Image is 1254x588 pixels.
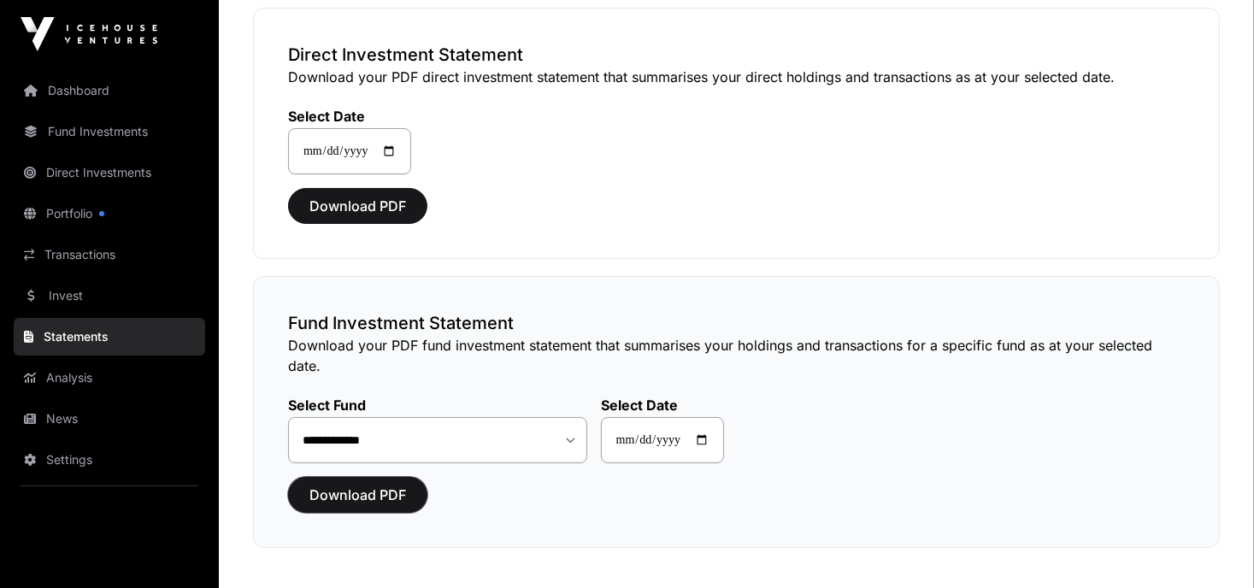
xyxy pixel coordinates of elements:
a: Download PDF [288,205,427,222]
a: Dashboard [14,72,205,109]
a: Statements [14,318,205,356]
h3: Fund Investment Statement [288,311,1185,335]
p: Download your PDF fund investment statement that summarises your holdings and transactions for a ... [288,335,1185,376]
p: Download your PDF direct investment statement that summarises your direct holdings and transactio... [288,67,1185,87]
label: Select Date [288,108,411,125]
span: Download PDF [309,196,406,216]
a: Invest [14,277,205,315]
a: Download PDF [288,494,427,511]
a: Direct Investments [14,154,205,191]
a: Transactions [14,236,205,273]
iframe: Chat Widget [1169,506,1254,588]
label: Select Fund [288,397,587,414]
a: Analysis [14,359,205,397]
label: Select Date [601,397,724,414]
h3: Direct Investment Statement [288,43,1185,67]
a: Portfolio [14,195,205,232]
span: Download PDF [309,485,406,505]
img: Icehouse Ventures Logo [21,17,157,51]
a: Settings [14,441,205,479]
button: Download PDF [288,477,427,513]
a: News [14,400,205,438]
button: Download PDF [288,188,427,224]
a: Fund Investments [14,113,205,150]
